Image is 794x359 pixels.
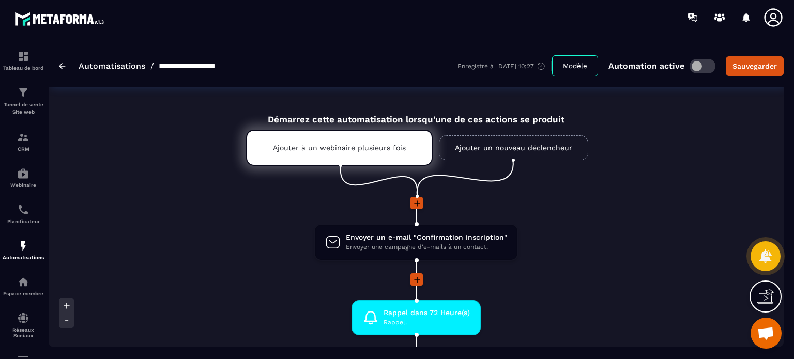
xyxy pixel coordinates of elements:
[3,160,44,196] a: automationsautomationsWebinaire
[384,308,470,318] span: Rappel dans 72 Heure(s)
[17,131,29,144] img: formation
[3,291,44,296] p: Espace membre
[14,9,108,28] img: logo
[726,56,784,76] button: Sauvegarder
[3,101,44,116] p: Tunnel de vente Site web
[59,63,66,69] img: arrow
[17,276,29,288] img: automations
[3,123,44,160] a: formationformationCRM
[346,242,507,252] span: Envoyer une campagne d'e-mails à un contact.
[17,50,29,63] img: formation
[3,79,44,123] a: formationformationTunnel de vente Site web
[150,61,154,71] span: /
[3,255,44,260] p: Automatisations
[17,167,29,180] img: automations
[273,144,406,152] p: Ajouter à un webinaire plusieurs fois
[3,146,44,152] p: CRM
[3,196,44,232] a: schedulerschedulerPlanificateur
[496,63,534,70] p: [DATE] 10:27
[220,102,612,124] div: Démarrez cette automatisation lorsqu'une de ces actions se produit
[17,86,29,99] img: formation
[3,327,44,338] p: Réseaux Sociaux
[3,65,44,71] p: Tableau de bord
[457,61,552,71] div: Enregistré à
[439,135,588,160] a: Ajouter un nouveau déclencheur
[17,240,29,252] img: automations
[346,232,507,242] span: Envoyer un e-mail "Confirmation inscription"
[17,312,29,324] img: social-network
[732,61,777,71] div: Sauvegarder
[3,268,44,304] a: automationsautomationsEspace membre
[751,318,782,349] div: Ouvrir le chat
[384,318,470,327] span: Rappel.
[17,204,29,216] img: scheduler
[3,182,44,188] p: Webinaire
[3,232,44,268] a: automationsautomationsAutomatisations
[3,218,44,224] p: Planificateur
[552,55,598,76] button: Modèle
[3,42,44,79] a: formationformationTableau de bord
[79,61,145,71] a: Automatisations
[608,61,684,71] p: Automation active
[3,304,44,346] a: social-networksocial-networkRéseaux Sociaux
